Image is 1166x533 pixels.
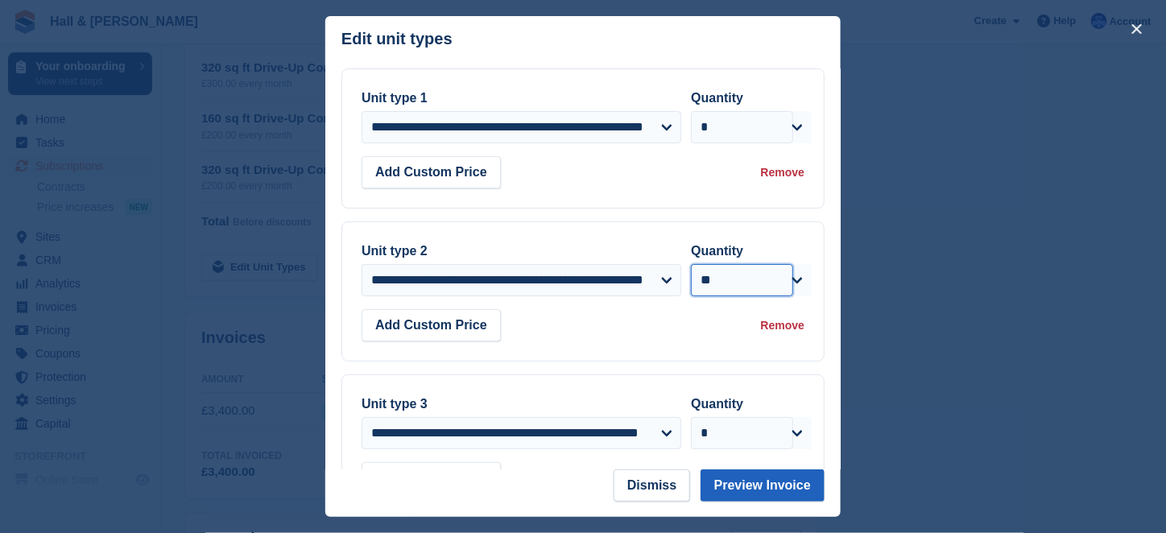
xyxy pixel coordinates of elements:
[362,91,428,105] label: Unit type 1
[362,244,428,258] label: Unit type 2
[614,469,690,502] button: Dismiss
[701,469,825,502] button: Preview Invoice
[1124,16,1150,42] button: close
[691,244,743,258] label: Quantity
[691,91,743,105] label: Quantity
[362,397,428,411] label: Unit type 3
[362,462,501,494] button: Add Custom Price
[691,397,743,411] label: Quantity
[761,317,804,334] div: Remove
[362,156,501,188] button: Add Custom Price
[362,309,501,341] button: Add Custom Price
[761,164,804,181] div: Remove
[341,30,453,48] p: Edit unit types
